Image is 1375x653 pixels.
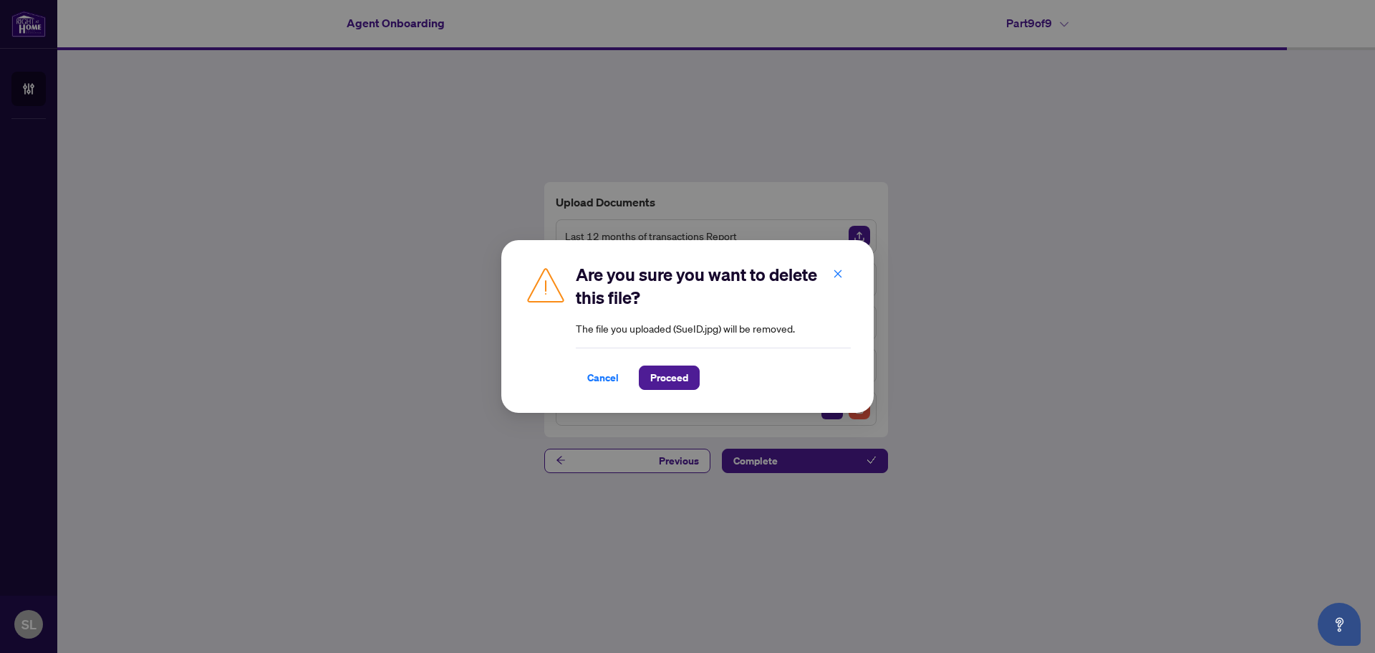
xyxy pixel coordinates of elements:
[650,366,688,389] span: Proceed
[576,263,851,390] div: The file you uploaded (SueID.jpg) will be removed.
[576,263,851,309] h2: Are you sure you want to delete this file?
[833,269,843,279] span: close
[1318,603,1361,646] button: Open asap
[639,366,700,390] button: Proceed
[524,263,567,306] img: caution
[587,366,619,389] span: Cancel
[576,366,630,390] button: Cancel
